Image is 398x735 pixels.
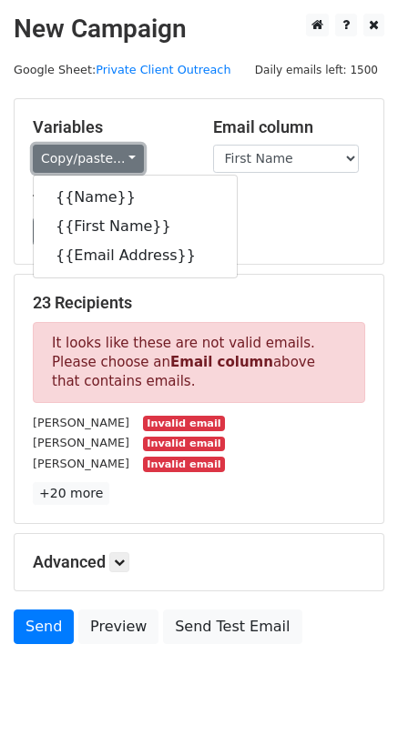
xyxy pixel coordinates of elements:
a: {{Email Address}} [34,241,237,270]
small: Invalid email [143,457,225,472]
small: Invalid email [143,416,225,431]
a: Daily emails left: 1500 [249,63,384,76]
small: [PERSON_NAME] [33,457,129,470]
h5: Variables [33,117,186,137]
a: {{Name}} [34,183,237,212]
h5: Advanced [33,552,365,572]
strong: Email column [170,354,273,370]
iframe: Chat Widget [307,648,398,735]
small: Invalid email [143,437,225,452]
small: [PERSON_NAME] [33,416,129,429]
small: Google Sheet: [14,63,230,76]
a: {{First Name}} [34,212,237,241]
p: It looks like these are not valid emails. Please choose an above that contains emails. [33,322,365,403]
a: Send [14,609,74,644]
h2: New Campaign [14,14,384,45]
a: Preview [78,609,158,644]
a: +20 more [33,482,109,505]
h5: 23 Recipients [33,293,365,313]
span: Daily emails left: 1500 [249,60,384,80]
a: Copy/paste... [33,145,144,173]
h5: Email column [213,117,366,137]
a: Private Client Outreach [96,63,230,76]
a: Send Test Email [163,609,301,644]
small: [PERSON_NAME] [33,436,129,449]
